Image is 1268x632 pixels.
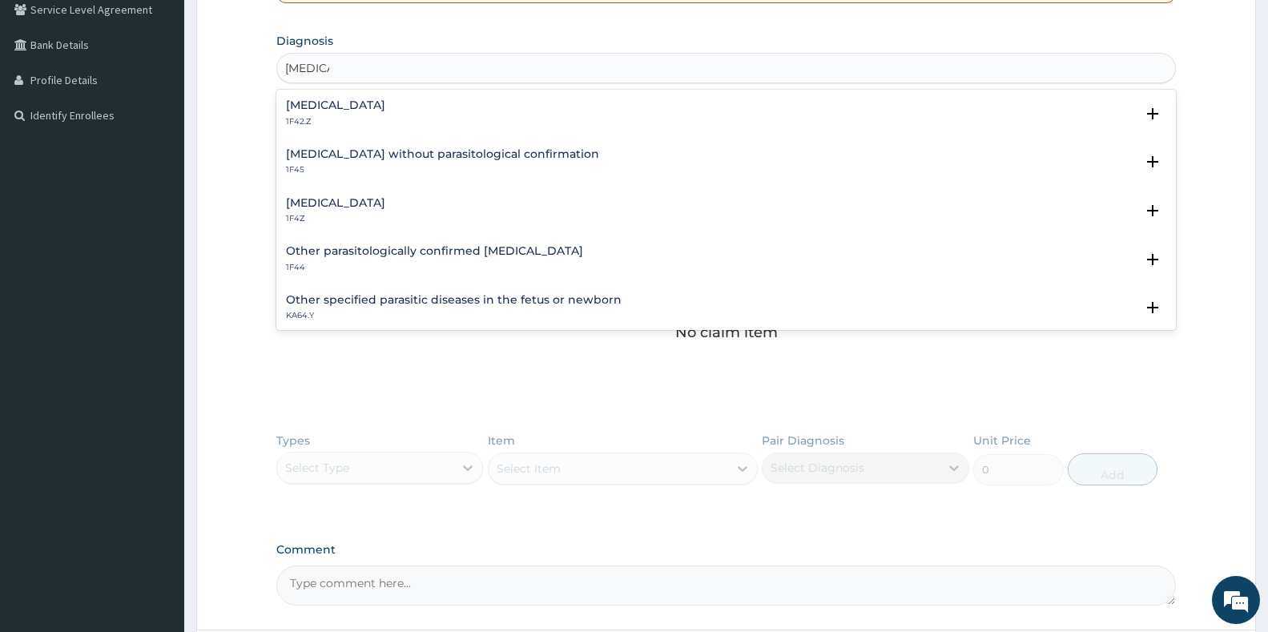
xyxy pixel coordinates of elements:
div: Minimize live chat window [263,8,301,46]
p: No claim item [675,324,778,340]
p: 1F45 [286,164,599,175]
i: open select status [1143,250,1162,269]
h4: [MEDICAL_DATA] without parasitological confirmation [286,148,599,160]
span: We're online! [93,202,221,364]
i: open select status [1143,298,1162,317]
p: 1F42.Z [286,116,385,127]
h4: [MEDICAL_DATA] [286,99,385,111]
p: KA64.Y [286,310,622,321]
i: open select status [1143,201,1162,220]
label: Comment [276,543,1176,557]
i: open select status [1143,104,1162,123]
img: d_794563401_company_1708531726252_794563401 [30,80,65,120]
h4: [MEDICAL_DATA] [286,197,385,209]
textarea: Type your message and hit 'Enter' [8,437,305,493]
p: 1F44 [286,262,583,273]
p: 1F4Z [286,213,385,224]
div: Chat with us now [83,90,269,111]
i: open select status [1143,152,1162,171]
label: Diagnosis [276,33,333,49]
h4: Other specified parasitic diseases in the fetus or newborn [286,294,622,306]
h4: Other parasitologically confirmed [MEDICAL_DATA] [286,245,583,257]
